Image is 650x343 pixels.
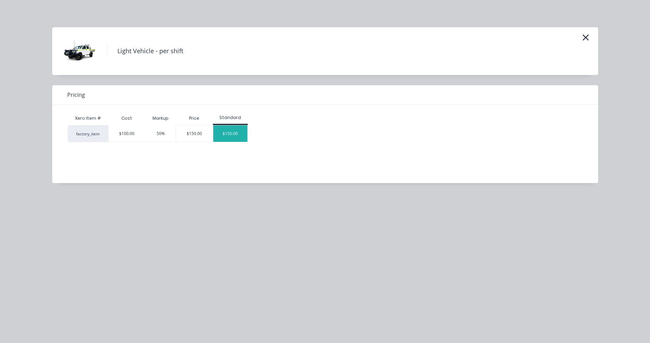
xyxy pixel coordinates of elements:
[62,34,97,68] img: Light Vehicle - per shift
[109,111,146,125] div: Cost
[213,115,248,121] div: Standard
[68,125,109,142] div: factory_item
[213,125,247,142] div: $150.00
[145,111,176,125] div: Markup
[107,45,193,58] h4: Light Vehicle - per shift
[176,125,213,142] div: $150.00
[176,111,213,125] div: Price
[119,131,134,137] div: $100.00
[67,91,85,99] span: Pricing
[68,111,109,125] div: Xero Item #
[157,131,165,137] div: 50%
